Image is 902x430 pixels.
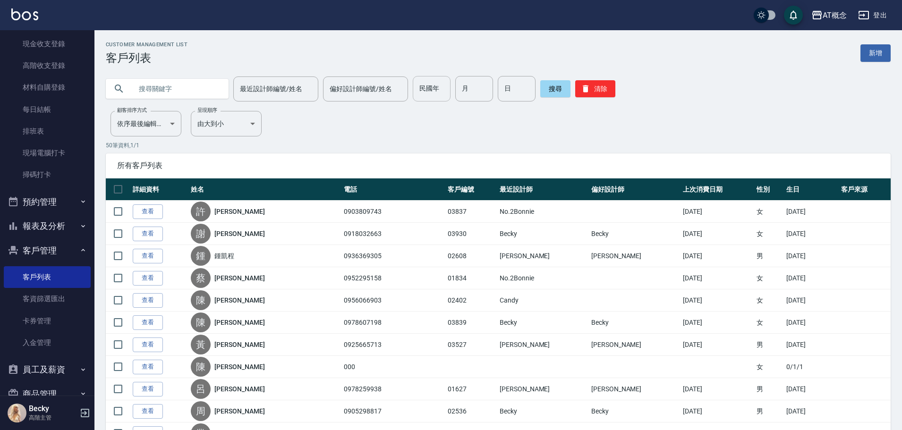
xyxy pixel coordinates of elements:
[497,400,589,422] td: Becky
[341,378,445,400] td: 0978259938
[341,312,445,334] td: 0978607198
[445,178,497,201] th: 客戶編號
[4,332,91,354] a: 入金管理
[106,51,187,65] h3: 客戶列表
[754,312,784,334] td: 女
[589,378,681,400] td: [PERSON_NAME]
[188,178,341,201] th: 姓名
[4,288,91,310] a: 客資篩選匯出
[445,245,497,267] td: 02608
[754,356,784,378] td: 女
[106,42,187,48] h2: Customer Management List
[445,223,497,245] td: 03930
[589,334,681,356] td: [PERSON_NAME]
[133,249,163,263] a: 查看
[214,273,264,283] a: [PERSON_NAME]
[191,312,211,332] div: 陳
[681,178,754,201] th: 上次消費日期
[191,357,211,377] div: 陳
[191,224,211,244] div: 謝
[497,178,589,201] th: 最近設計師
[445,378,497,400] td: 01627
[133,293,163,308] a: 查看
[133,404,163,419] a: 查看
[445,267,497,289] td: 01834
[4,382,91,406] button: 商品管理
[4,99,91,120] a: 每日結帳
[191,202,211,221] div: 許
[497,223,589,245] td: Becky
[681,312,754,334] td: [DATE]
[130,178,188,201] th: 詳細資料
[11,8,38,20] img: Logo
[341,245,445,267] td: 0936369305
[214,340,264,349] a: [PERSON_NAME]
[784,378,839,400] td: [DATE]
[29,413,77,422] p: 高階主管
[754,378,784,400] td: 男
[133,227,163,241] a: 查看
[497,289,589,312] td: Candy
[341,356,445,378] td: 000
[784,6,803,25] button: save
[214,318,264,327] a: [PERSON_NAME]
[111,111,181,136] div: 依序最後編輯時間
[681,400,754,422] td: [DATE]
[106,141,891,150] p: 50 筆資料, 1 / 1
[4,142,91,164] a: 現場電腦打卡
[497,267,589,289] td: No.2Bonnie
[341,267,445,289] td: 0952295158
[681,378,754,400] td: [DATE]
[784,289,839,312] td: [DATE]
[197,107,217,114] label: 呈現順序
[214,406,264,416] a: [PERSON_NAME]
[860,44,891,62] a: 新增
[191,379,211,399] div: 呂
[497,378,589,400] td: [PERSON_NAME]
[4,76,91,98] a: 材料自購登錄
[341,334,445,356] td: 0925665713
[117,161,879,170] span: 所有客戶列表
[445,201,497,223] td: 03837
[4,357,91,382] button: 員工及薪資
[589,312,681,334] td: Becky
[133,360,163,374] a: 查看
[445,400,497,422] td: 02536
[589,223,681,245] td: Becky
[445,289,497,312] td: 02402
[191,335,211,354] div: 黃
[784,312,839,334] td: [DATE]
[854,7,891,24] button: 登出
[132,76,221,101] input: 搜尋關鍵字
[681,334,754,356] td: [DATE]
[784,334,839,356] td: [DATE]
[808,6,851,25] button: AT概念
[191,290,211,310] div: 陳
[133,337,163,352] a: 查看
[589,400,681,422] td: Becky
[497,201,589,223] td: No.2Bonnie
[214,295,264,305] a: [PERSON_NAME]
[4,266,91,288] a: 客戶列表
[784,267,839,289] td: [DATE]
[133,204,163,219] a: 查看
[191,111,262,136] div: 由大到小
[191,246,211,266] div: 鍾
[341,400,445,422] td: 0905298817
[681,267,754,289] td: [DATE]
[341,289,445,312] td: 0956066903
[784,356,839,378] td: 0/1/1
[497,245,589,267] td: [PERSON_NAME]
[445,334,497,356] td: 03527
[823,9,847,21] div: AT概念
[133,271,163,286] a: 查看
[497,312,589,334] td: Becky
[341,201,445,223] td: 0903809743
[214,362,264,371] a: [PERSON_NAME]
[214,251,234,261] a: 鍾凱程
[445,312,497,334] td: 03839
[754,178,784,201] th: 性別
[133,315,163,330] a: 查看
[681,289,754,312] td: [DATE]
[4,120,91,142] a: 排班表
